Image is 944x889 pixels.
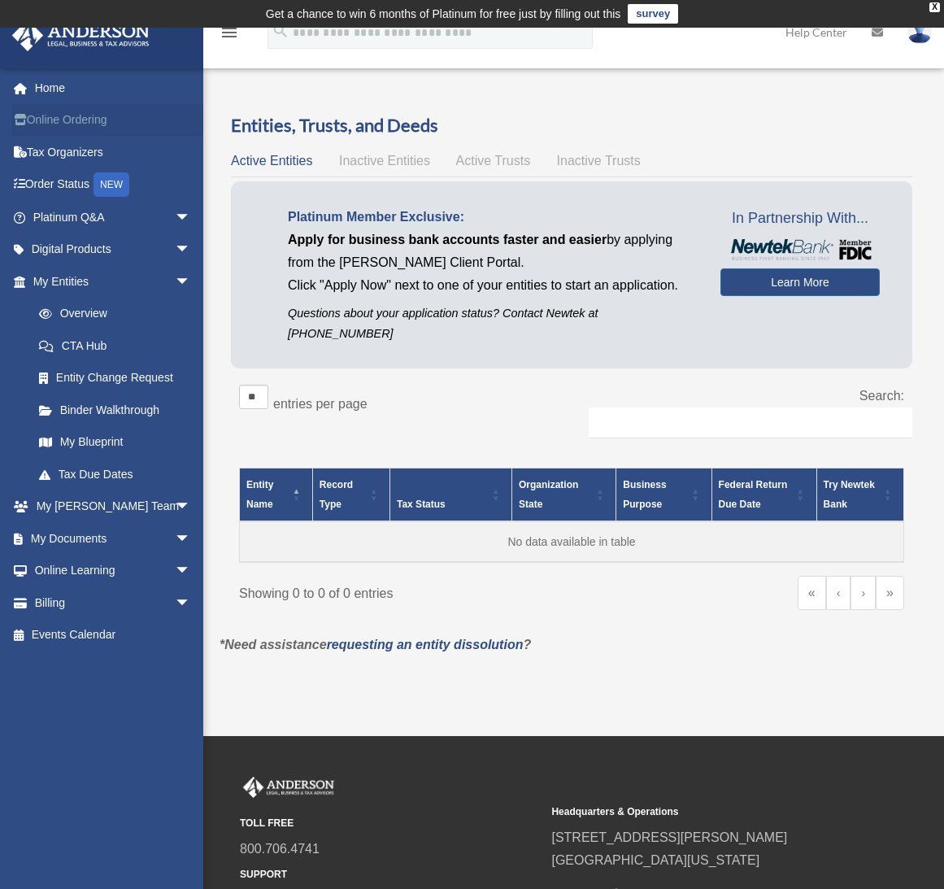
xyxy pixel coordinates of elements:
th: Business Purpose: Activate to sort [616,468,711,521]
a: Online Learningarrow_drop_down [11,555,215,587]
th: Entity Name: Activate to invert sorting [240,468,313,521]
span: Active Entities [231,154,312,168]
div: Try Newtek Bank [824,475,879,514]
a: Tax Due Dates [23,458,207,490]
a: Binder Walkthrough [23,394,207,426]
a: Previous [826,576,851,610]
a: Entity Change Request [23,362,207,394]
small: Headquarters & Operations [551,804,851,821]
a: Home [11,72,215,104]
a: menu [220,28,239,42]
a: Tax Organizers [11,136,215,168]
p: Click "Apply Now" next to one of your entities to start an application. [288,274,696,297]
a: Events Calendar [11,619,215,651]
span: In Partnership With... [720,206,880,232]
span: arrow_drop_down [175,265,207,299]
a: CTA Hub [23,329,207,362]
a: My Documentsarrow_drop_down [11,522,215,555]
div: close [929,2,940,12]
span: Apply for business bank accounts faster and easier [288,233,607,246]
a: survey [628,4,678,24]
label: Search: [859,389,904,403]
h3: Entities, Trusts, and Deeds [231,113,912,138]
div: NEW [94,172,129,197]
img: Anderson Advisors Platinum Portal [7,20,154,51]
span: Entity Name [246,479,273,510]
a: requesting an entity dissolution [327,638,524,651]
p: by applying from the [PERSON_NAME] Client Portal. [288,229,696,274]
th: Record Type: Activate to sort [312,468,389,521]
a: Overview [23,298,199,330]
em: *Need assistance ? [220,638,531,651]
img: NewtekBankLogoSM.png [729,239,872,260]
span: arrow_drop_down [175,586,207,620]
a: First [798,576,826,610]
span: Organization State [519,479,578,510]
div: Get a chance to win 6 months of Platinum for free just by filling out this [266,4,621,24]
small: TOLL FREE [240,815,540,832]
label: entries per page [273,397,368,411]
a: My [PERSON_NAME] Teamarrow_drop_down [11,490,215,523]
a: Next [850,576,876,610]
a: My Blueprint [23,426,207,459]
span: Inactive Trusts [557,154,641,168]
a: [GEOGRAPHIC_DATA][US_STATE] [551,853,759,867]
span: arrow_drop_down [175,233,207,267]
span: arrow_drop_down [175,555,207,588]
i: search [272,22,289,40]
span: arrow_drop_down [175,490,207,524]
th: Organization State: Activate to sort [512,468,616,521]
span: Tax Status [397,499,446,510]
th: Tax Status: Activate to sort [390,468,512,521]
p: Questions about your application status? Contact Newtek at [PHONE_NUMBER] [288,303,696,344]
td: No data available in table [240,521,904,562]
img: User Pic [907,20,932,44]
a: Order StatusNEW [11,168,215,202]
span: Inactive Entities [339,154,430,168]
a: Billingarrow_drop_down [11,586,215,619]
a: 800.706.4741 [240,842,320,856]
span: Record Type [320,479,353,510]
a: Online Ordering [11,104,215,137]
a: Platinum Q&Aarrow_drop_down [11,201,215,233]
th: Federal Return Due Date: Activate to sort [711,468,816,521]
a: Last [876,576,904,610]
small: SUPPORT [240,866,540,883]
div: Showing 0 to 0 of 0 entries [239,576,559,605]
span: Federal Return Due Date [719,479,788,510]
a: Digital Productsarrow_drop_down [11,233,215,266]
i: menu [220,23,239,42]
a: Learn More [720,268,880,296]
span: Business Purpose [623,479,666,510]
a: [STREET_ADDRESS][PERSON_NAME] [551,830,787,844]
span: arrow_drop_down [175,201,207,234]
span: arrow_drop_down [175,522,207,556]
a: My Entitiesarrow_drop_down [11,265,207,298]
span: Active Trusts [456,154,531,168]
img: Anderson Advisors Platinum Portal [240,777,337,798]
p: Platinum Member Exclusive: [288,206,696,229]
th: Try Newtek Bank : Activate to sort [816,468,903,521]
